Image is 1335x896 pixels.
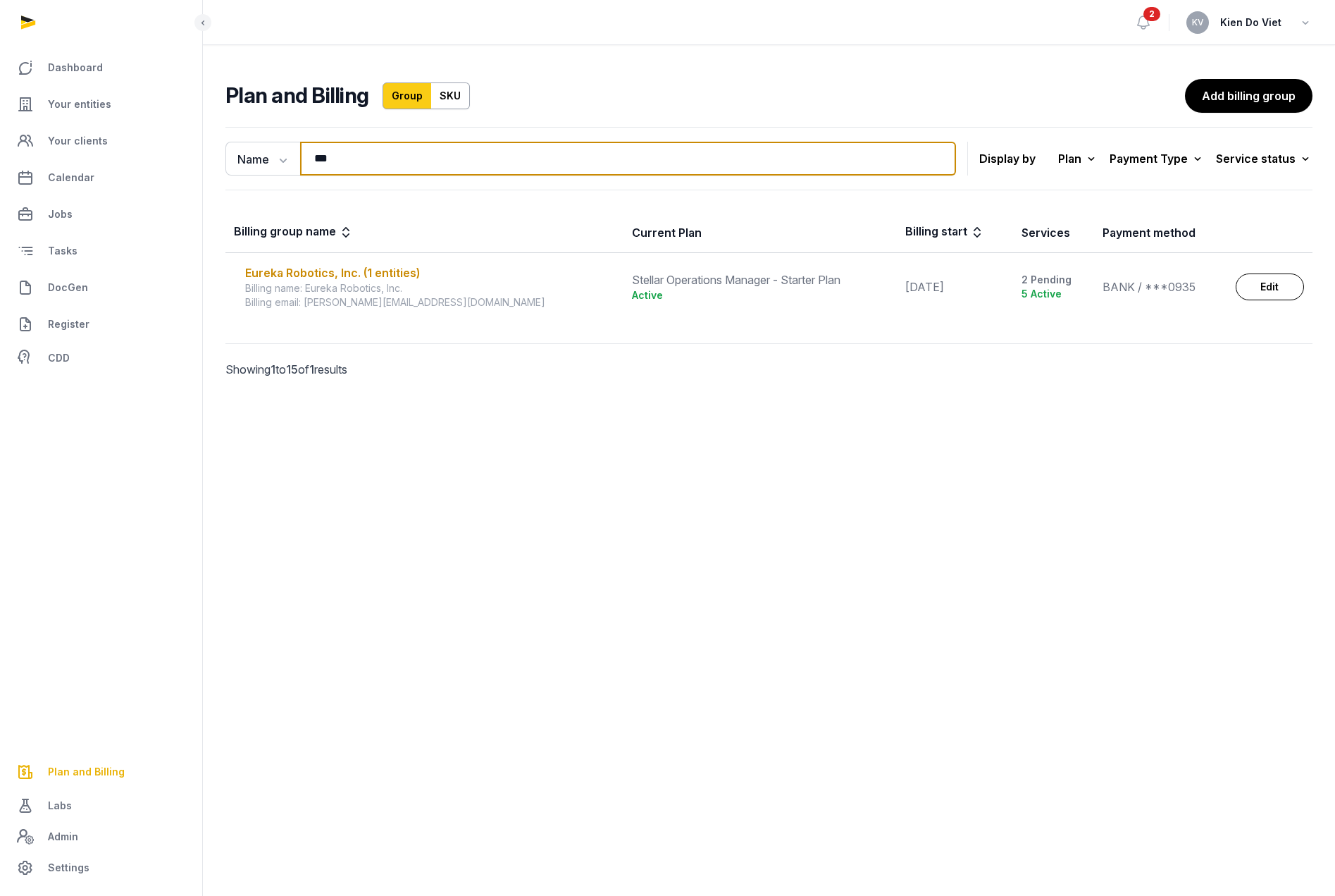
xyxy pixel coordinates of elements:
td: [DATE] [897,253,1013,321]
span: Settings [48,859,89,876]
a: Dashboard [11,51,191,85]
a: Tasks [11,234,191,268]
span: Labs [48,797,72,814]
span: Jobs [48,206,73,223]
p: Showing to of results [225,344,480,395]
span: 1 [309,362,314,376]
div: Billing start [905,223,984,243]
div: Service status [1216,149,1312,168]
span: DocGen [48,279,88,296]
div: Payment method [1103,224,1196,241]
h2: Plan and Billing [225,82,368,109]
div: Billing email: [PERSON_NAME][EMAIL_ADDRESS][DOMAIN_NAME] [245,295,615,309]
button: Name [225,142,300,176]
div: Stellar Operations Manager - Starter Plan [632,271,888,288]
div: Current Plan [632,224,702,241]
a: DocGen [11,271,191,305]
span: Admin [48,828,78,845]
p: Display by [979,147,1036,170]
div: Billing name: Eureka Robotics, Inc. [245,281,615,295]
a: CDD [11,344,191,372]
span: 1 [271,362,275,376]
span: 2 [1143,7,1160,21]
span: KV [1192,18,1204,27]
a: Admin [11,823,191,851]
div: Eureka Robotics, Inc. (1 entities) [245,264,615,281]
a: Your clients [11,124,191,158]
span: CDD [48,350,70,367]
div: Services [1022,224,1070,241]
div: Active [632,288,888,302]
a: Plan and Billing [11,755,191,789]
a: Labs [11,789,191,823]
a: Register [11,307,191,341]
div: Billing group name [234,223,353,243]
a: Settings [11,851,191,885]
span: Plan and Billing [48,763,125,780]
a: Jobs [11,197,191,231]
span: 15 [286,362,298,376]
a: Edit [1236,274,1304,300]
a: Your entities [11,87,191,121]
span: Kien Do Viet [1220,14,1281,31]
div: Payment Type [1110,149,1205,168]
span: Register [48,316,89,333]
a: SKU [431,82,470,109]
span: Calendar [48,169,94,186]
a: Calendar [11,161,191,195]
div: 2 Pending [1022,273,1086,287]
a: Add billing group [1185,79,1312,113]
span: Dashboard [48,59,103,76]
span: Your entities [48,96,111,113]
span: Your clients [48,133,108,149]
a: Group [383,82,432,109]
button: KV [1186,11,1209,34]
span: Tasks [48,243,77,259]
div: Plan [1058,149,1098,168]
div: 5 Active [1022,287,1086,301]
